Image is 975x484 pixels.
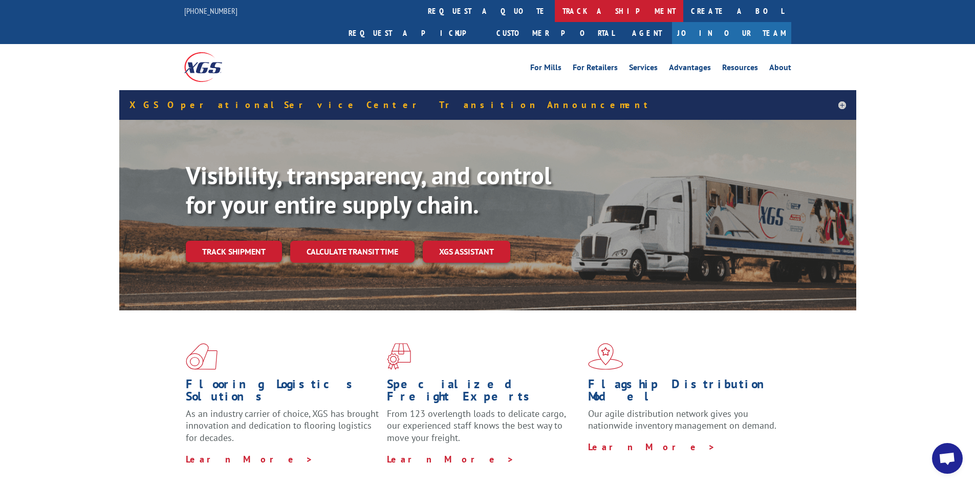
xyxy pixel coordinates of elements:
a: Services [629,64,658,75]
img: xgs-icon-flagship-distribution-model-red [588,343,623,370]
a: Request a pickup [341,22,489,44]
a: Resources [722,64,758,75]
a: Learn More > [387,453,514,465]
a: For Retailers [573,64,618,75]
h1: Flagship Distribution Model [588,378,782,408]
a: For Mills [530,64,561,75]
a: Join Our Team [672,22,791,44]
a: Open chat [932,443,963,474]
a: About [769,64,791,75]
span: Our agile distribution network gives you nationwide inventory management on demand. [588,408,776,432]
p: From 123 overlength loads to delicate cargo, our experienced staff knows the best way to move you... [387,408,580,453]
a: Learn More > [588,441,716,453]
a: Advantages [669,64,711,75]
img: xgs-icon-total-supply-chain-intelligence-red [186,343,218,370]
h1: Specialized Freight Experts [387,378,580,408]
a: Agent [622,22,672,44]
span: As an industry carrier of choice, XGS has brought innovation and dedication to flooring logistics... [186,408,379,444]
h5: XGS Operational Service Center Transition Announcement [129,100,846,110]
a: Track shipment [186,241,282,262]
a: Learn More > [186,453,313,465]
a: XGS ASSISTANT [423,241,510,263]
a: Calculate transit time [290,241,415,263]
b: Visibility, transparency, and control for your entire supply chain. [186,159,551,221]
a: [PHONE_NUMBER] [184,6,237,16]
img: xgs-icon-focused-on-flooring-red [387,343,411,370]
h1: Flooring Logistics Solutions [186,378,379,408]
a: Customer Portal [489,22,622,44]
